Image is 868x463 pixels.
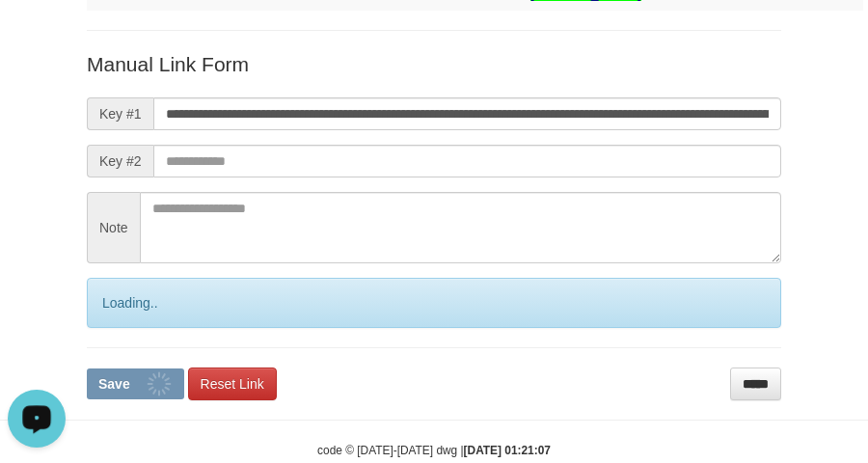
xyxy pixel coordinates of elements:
[98,376,130,392] span: Save
[188,368,277,400] a: Reset Link
[87,278,781,328] div: Loading..
[464,444,551,457] strong: [DATE] 01:21:07
[87,368,184,399] button: Save
[87,192,140,263] span: Note
[8,8,66,66] button: Open LiveChat chat widget
[87,50,781,78] p: Manual Link Form
[87,145,153,177] span: Key #2
[317,444,551,457] small: code © [DATE]-[DATE] dwg |
[201,376,264,392] span: Reset Link
[87,97,153,130] span: Key #1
